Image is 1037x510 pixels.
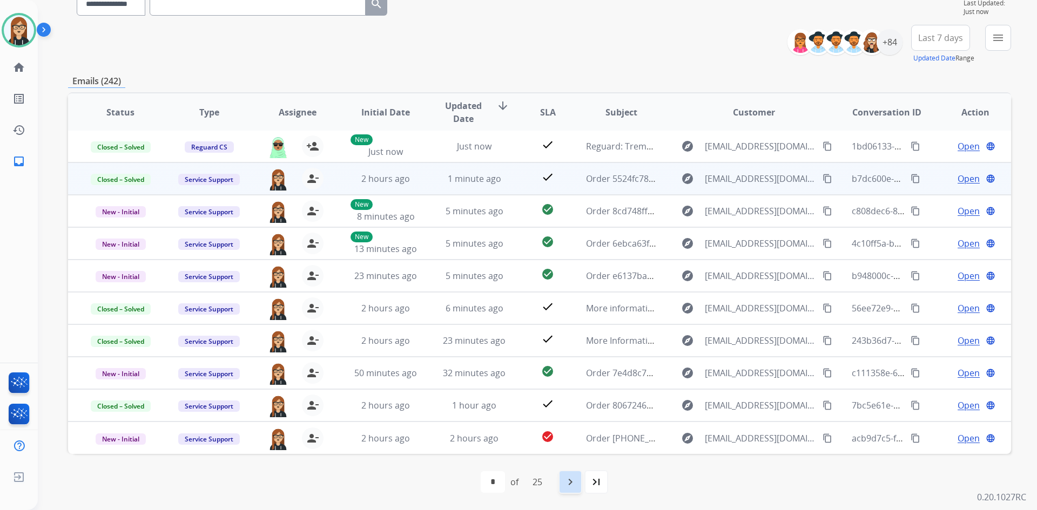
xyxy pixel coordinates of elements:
span: 5 minutes ago [446,237,503,249]
span: [EMAIL_ADDRESS][DOMAIN_NAME] [705,172,816,185]
mat-icon: content_copy [823,368,832,378]
span: Service Support [178,400,240,412]
span: Closed – Solved [91,174,151,185]
mat-icon: arrow_downward [496,99,509,112]
mat-icon: explore [681,399,694,412]
mat-icon: menu [992,31,1005,44]
img: agent-avatar [267,330,289,352]
mat-icon: explore [681,205,694,217]
span: 1 hour ago [452,399,496,411]
mat-icon: check_circle [541,268,554,281]
mat-icon: content_copy [911,206,920,216]
span: Order [PHONE_NUMBER] [586,432,688,444]
span: 2 hours ago [361,302,410,314]
span: Open [958,205,980,217]
span: Range [913,53,974,63]
span: [EMAIL_ADDRESS][DOMAIN_NAME] [705,366,816,379]
span: 23 minutes ago [354,270,417,282]
button: Last 7 days [911,25,970,51]
mat-icon: navigate_next [564,475,577,488]
span: Just now [457,140,491,152]
mat-icon: content_copy [823,239,832,248]
span: New - Initial [96,239,146,250]
span: acb9d7c5-f760-4274-b693-f3134d75648f [852,432,1013,444]
img: agent-avatar [267,168,289,191]
mat-icon: explore [681,172,694,185]
span: Open [958,366,980,379]
span: Service Support [178,368,240,379]
span: [EMAIL_ADDRESS][DOMAIN_NAME] [705,399,816,412]
span: 2 hours ago [450,432,499,444]
mat-icon: check [541,397,554,410]
mat-icon: person_remove [306,399,319,412]
mat-icon: content_copy [911,141,920,151]
p: 0.20.1027RC [977,491,1026,504]
mat-icon: last_page [590,475,603,488]
span: New - Initial [96,368,146,379]
mat-icon: home [12,61,25,74]
span: Closed – Solved [91,141,151,153]
span: 243b36d7-8c50-4712-96d3-ddc56626cb6d [852,335,1020,346]
mat-icon: check_circle [541,430,554,443]
span: 7bc5e61e-7523-404e-97c7-411e6378364d [852,399,1018,411]
mat-icon: language [986,400,995,410]
mat-icon: language [986,239,995,248]
mat-icon: check [541,138,554,151]
mat-icon: language [986,141,995,151]
mat-icon: content_copy [911,400,920,410]
span: Just now [964,8,1011,16]
span: Initial Date [361,106,410,119]
span: 8 minutes ago [357,210,415,222]
span: 4c10ff5a-bb26-42cd-985b-1637898b216d [852,237,1016,249]
span: Service Support [178,303,240,315]
mat-icon: check_circle [541,365,554,378]
mat-icon: person_remove [306,205,319,217]
span: Closed – Solved [91,336,151,347]
mat-icon: content_copy [823,400,832,410]
mat-icon: person_remove [306,269,319,282]
mat-icon: content_copy [823,336,832,345]
mat-icon: language [986,433,995,443]
mat-icon: content_copy [823,174,832,183]
span: Service Support [178,336,240,347]
span: Customer [733,106,775,119]
mat-icon: content_copy [823,303,832,313]
p: New [351,232,373,242]
mat-icon: person_remove [306,237,319,250]
p: New [351,134,373,145]
div: 25 [524,471,551,493]
mat-icon: language [986,206,995,216]
mat-icon: person_remove [306,172,319,185]
span: [EMAIL_ADDRESS][DOMAIN_NAME] [705,237,816,250]
mat-icon: inbox [12,155,25,168]
span: Open [958,399,980,412]
span: Assignee [279,106,317,119]
mat-icon: content_copy [823,141,832,151]
span: 56ee72e9-b287-477e-a164-500cba898ae3 [852,302,1019,314]
span: Order 5524fc78-0d01-4a1d-b169-686b49b9cf7a [586,173,776,185]
mat-icon: explore [681,269,694,282]
span: SLA [540,106,556,119]
span: Updated Date [439,99,488,125]
div: of [510,475,518,488]
mat-icon: check [541,332,554,345]
span: Open [958,432,980,445]
span: 1 minute ago [448,173,501,185]
span: [EMAIL_ADDRESS][DOMAIN_NAME] [705,334,816,347]
span: 13 minutes ago [354,243,417,255]
span: 5 minutes ago [446,270,503,282]
th: Action [922,93,1011,131]
span: Open [958,172,980,185]
p: New [351,199,373,210]
span: More Information Needed: 7085829660 [586,335,745,346]
mat-icon: content_copy [911,174,920,183]
span: Status [106,106,134,119]
span: 1bd06133-d629-4d84-9a54-c5a67482d557 [852,140,1020,152]
span: b948000c-84ca-4630-b330-bff886477e74 [852,270,1015,282]
mat-icon: check_circle [541,203,554,216]
img: agent-avatar [267,395,289,417]
mat-icon: explore [681,302,694,315]
span: 2 hours ago [361,173,410,185]
span: Service Support [178,271,240,282]
span: Last 7 days [918,36,963,40]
